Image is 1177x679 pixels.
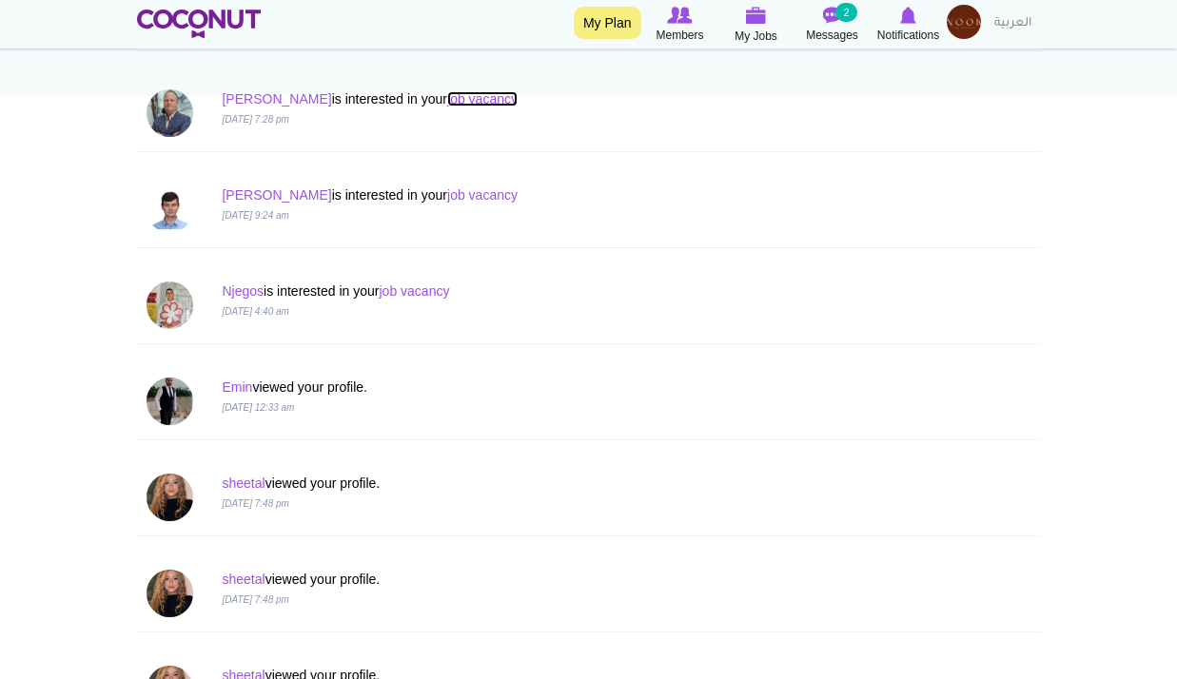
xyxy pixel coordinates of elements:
[985,5,1041,43] a: العربية
[222,114,288,125] i: [DATE] 7:28 pm
[574,7,641,39] a: My Plan
[735,27,777,46] span: My Jobs
[379,283,449,299] a: job vacancy
[222,281,802,301] p: is interested in your
[222,475,265,491] a: sheetal
[222,187,331,203] a: [PERSON_NAME]
[806,26,858,45] span: Messages
[823,7,842,24] img: Messages
[222,210,288,221] i: [DATE] 9:24 am
[222,185,802,204] p: is interested in your
[222,570,802,589] p: viewed your profile.
[222,283,264,299] a: Njegos
[222,594,288,605] i: [DATE] 7:48 pm
[222,402,294,413] i: [DATE] 12:33 am
[835,3,856,22] small: 2
[222,91,331,107] a: [PERSON_NAME]
[656,26,703,45] span: Members
[667,7,692,24] img: Browse Members
[222,572,265,587] a: sheetal
[794,5,871,45] a: Messages Messages 2
[447,187,518,203] a: job vacancy
[137,10,262,38] img: Home
[877,26,939,45] span: Notifications
[222,89,802,108] p: is interested in your
[718,5,794,46] a: My Jobs My Jobs
[222,498,288,509] i: [DATE] 7:48 pm
[222,306,288,317] i: [DATE] 4:40 am
[871,5,947,45] a: Notifications Notifications
[746,7,767,24] img: My Jobs
[642,5,718,45] a: Browse Members Members
[222,378,802,397] p: viewed your profile.
[222,379,252,395] a: Emin
[222,474,802,493] p: viewed your profile.
[900,7,916,24] img: Notifications
[447,91,518,107] a: job vacancy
